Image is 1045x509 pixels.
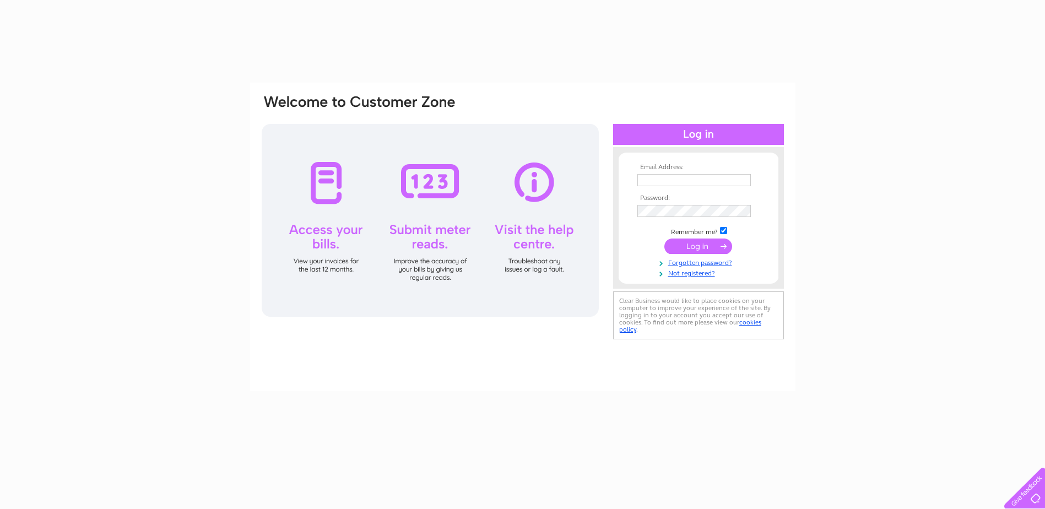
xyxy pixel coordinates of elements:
[637,257,762,267] a: Forgotten password?
[635,164,762,171] th: Email Address:
[613,291,784,339] div: Clear Business would like to place cookies on your computer to improve your experience of the sit...
[664,239,732,254] input: Submit
[637,267,762,278] a: Not registered?
[635,194,762,202] th: Password:
[619,318,761,333] a: cookies policy
[635,225,762,236] td: Remember me?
